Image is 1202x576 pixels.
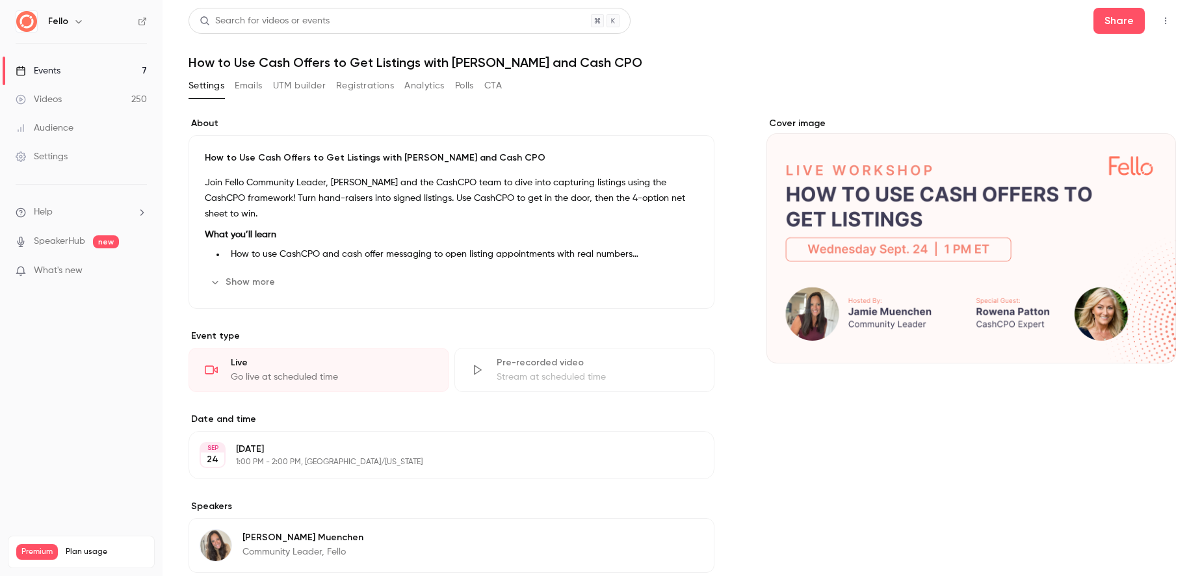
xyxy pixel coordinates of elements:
h1: How to Use Cash Offers to Get Listings with [PERSON_NAME] and Cash CPO [189,55,1176,70]
button: Share [1093,8,1145,34]
button: Settings [189,75,224,96]
p: 1:00 PM - 2:00 PM, [GEOGRAPHIC_DATA]/[US_STATE] [236,457,646,467]
img: Fello [16,11,37,32]
p: [DATE] [236,443,646,456]
p: Event type [189,330,714,343]
p: 24 [207,453,218,466]
div: Settings [16,150,68,163]
button: CTA [484,75,502,96]
label: Cover image [766,117,1176,130]
iframe: Noticeable Trigger [131,265,147,277]
img: Jamie Muenchen [200,530,231,561]
button: Emails [235,75,262,96]
button: UTM builder [273,75,326,96]
li: How to use CashCPO and cash offer messaging to open listing appointments with real numbers [226,248,698,261]
label: Date and time [189,413,714,426]
div: LiveGo live at scheduled time [189,348,449,392]
div: Stream at scheduled time [497,371,699,384]
h6: Fello [48,15,68,28]
div: Search for videos or events [200,14,330,28]
div: Audience [16,122,73,135]
div: SEP [201,443,224,452]
span: new [93,235,119,248]
a: SpeakerHub [34,235,85,248]
label: Speakers [189,500,714,513]
button: Registrations [336,75,394,96]
p: [PERSON_NAME] Muenchen [242,531,363,544]
label: About [189,117,714,130]
span: Help [34,205,53,219]
div: Live [231,356,433,369]
div: Events [16,64,60,77]
p: Community Leader, Fello [242,545,363,558]
strong: What you’ll learn [205,230,276,239]
button: Polls [455,75,474,96]
div: Pre-recorded video [497,356,699,369]
div: Pre-recorded videoStream at scheduled time [454,348,715,392]
button: Show more [205,272,283,293]
section: Cover image [766,117,1176,363]
li: help-dropdown-opener [16,205,147,219]
button: Analytics [404,75,445,96]
span: Plan usage [66,547,146,557]
span: Premium [16,544,58,560]
p: How to Use Cash Offers to Get Listings with [PERSON_NAME] and Cash CPO [205,151,698,164]
div: Jamie Muenchen[PERSON_NAME] MuenchenCommunity Leader, Fello [189,518,714,573]
p: Join Fello Community Leader, [PERSON_NAME] and the CashCPO team to dive into capturing listings u... [205,175,698,222]
div: Go live at scheduled time [231,371,433,384]
div: Videos [16,93,62,106]
span: What's new [34,264,83,278]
